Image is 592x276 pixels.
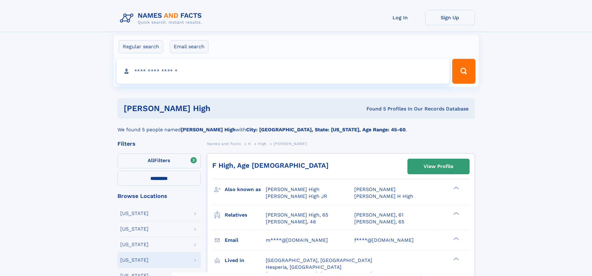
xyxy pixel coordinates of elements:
div: Filters [117,141,201,147]
span: [PERSON_NAME] [354,186,396,192]
h3: Relatives [225,210,266,220]
span: H [248,142,251,146]
a: H [248,140,251,147]
span: [PERSON_NAME] H High [354,193,413,199]
label: Email search [170,40,209,53]
label: Filters [117,153,201,168]
span: [GEOGRAPHIC_DATA], [GEOGRAPHIC_DATA] [266,257,372,263]
img: Logo Names and Facts [117,10,207,27]
a: [PERSON_NAME], 46 [266,218,316,225]
div: Found 5 Profiles In Our Records Database [288,105,469,112]
span: Hesperia, [GEOGRAPHIC_DATA] [266,264,342,270]
label: Regular search [119,40,163,53]
div: ❯ [452,257,459,261]
a: View Profile [408,159,469,174]
a: High [258,140,266,147]
a: Sign Up [425,10,475,25]
h1: [PERSON_NAME] high [124,105,288,112]
span: All [148,157,154,163]
a: Names and Facts [207,140,241,147]
div: ❯ [452,186,459,190]
span: High [258,142,266,146]
a: F High, Age [DEMOGRAPHIC_DATA] [212,161,328,169]
b: [PERSON_NAME] High [181,127,236,133]
b: City: [GEOGRAPHIC_DATA], State: [US_STATE], Age Range: 45-60 [246,127,406,133]
span: [PERSON_NAME] High JR [266,193,327,199]
div: ❯ [452,211,459,215]
span: [PERSON_NAME] [273,142,307,146]
div: [US_STATE] [120,227,149,232]
span: [PERSON_NAME] High [266,186,319,192]
div: Browse Locations [117,193,201,199]
h3: Lived in [225,255,266,266]
button: Search Button [452,59,475,84]
div: [US_STATE] [120,211,149,216]
div: [US_STATE] [120,242,149,247]
div: ❯ [452,236,459,241]
h3: Email [225,235,266,246]
a: [PERSON_NAME], 61 [354,212,403,218]
div: We found 5 people named with . [117,119,475,133]
a: [PERSON_NAME] High, 65 [266,212,328,218]
input: search input [117,59,450,84]
div: [US_STATE] [120,258,149,263]
div: View Profile [424,159,453,174]
a: Log In [375,10,425,25]
h3: Also known as [225,184,266,195]
a: [PERSON_NAME], 65 [354,218,404,225]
